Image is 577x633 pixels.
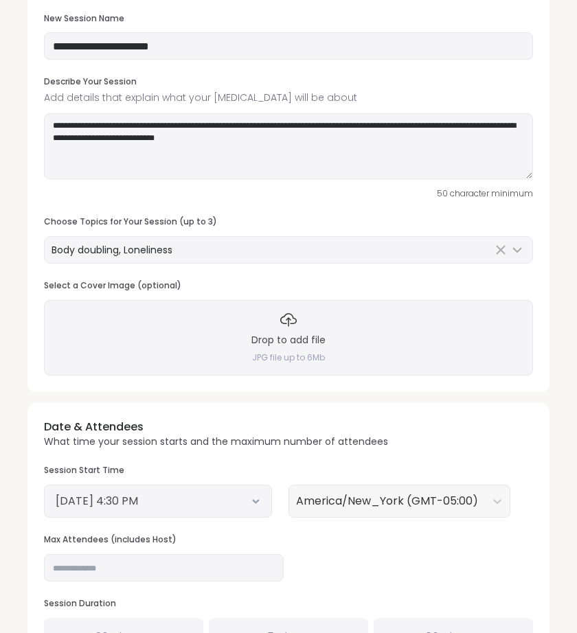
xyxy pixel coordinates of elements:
[52,243,172,257] span: Body doubling, Loneliness
[44,435,388,449] p: What time your session starts and the maximum number of attendees
[252,352,325,364] h4: JPG file up to 6Mb
[44,280,181,292] h3: Select a Cover Image (optional)
[44,91,533,105] span: Add details that explain what your [MEDICAL_DATA] will be about
[44,76,533,88] h3: Describe Your Session
[44,216,533,228] h3: Choose Topics for Your Session (up to 3)
[44,13,533,25] h3: New Session Name
[56,493,260,509] button: [DATE] 4:30 PM
[44,465,272,476] h3: Session Start Time
[437,187,533,200] span: 50 character minimum
[44,534,284,546] h3: Max Attendees (includes Host)
[251,334,326,347] h3: Drop to add file
[44,598,533,610] h3: Session Duration
[493,242,509,258] button: Clear Selected
[44,419,388,435] h3: Date & Attendees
